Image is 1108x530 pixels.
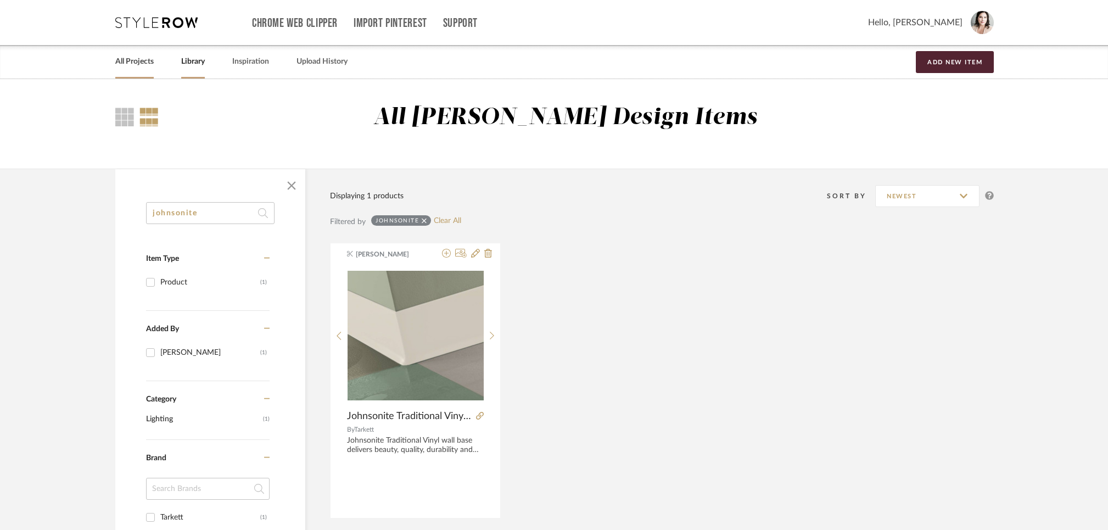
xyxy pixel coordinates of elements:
[232,54,269,69] a: Inspiration
[115,54,154,69] a: All Projects
[260,274,267,291] div: (1)
[330,190,404,202] div: Displaying 1 products
[347,410,472,422] span: Johnsonite Traditional Vinyl Wall Base
[281,175,303,197] button: Close
[146,202,275,224] input: Search within 1 results
[330,216,366,228] div: Filtered by
[827,191,875,202] div: Sort By
[160,509,260,526] div: Tarkett
[348,271,484,400] img: Johnsonite Traditional Vinyl Wall Base
[971,11,994,34] img: avatar
[296,54,348,69] a: Upload History
[146,395,176,404] span: Category
[376,217,419,224] div: johnsonite
[347,436,484,455] div: Johnsonite Traditional Vinyl wall base delivers beauty, quality, durability and solid performance...
[146,410,260,428] span: Lighting
[260,509,267,526] div: (1)
[160,274,260,291] div: Product
[146,478,270,500] input: Search Brands
[373,104,758,132] div: All [PERSON_NAME] Design Items
[868,16,962,29] span: Hello, [PERSON_NAME]
[263,410,270,428] span: (1)
[146,325,179,333] span: Added By
[354,426,374,433] span: Tarkett
[434,216,461,226] a: Clear All
[252,19,338,28] a: Chrome Web Clipper
[181,54,205,69] a: Library
[146,255,179,263] span: Item Type
[356,249,425,259] span: [PERSON_NAME]
[354,19,427,28] a: Import Pinterest
[347,426,354,433] span: By
[443,19,478,28] a: Support
[260,344,267,361] div: (1)
[160,344,260,361] div: [PERSON_NAME]
[146,454,166,462] span: Brand
[916,51,994,73] button: Add New Item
